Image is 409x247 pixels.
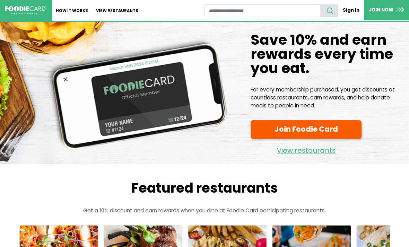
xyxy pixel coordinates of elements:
[5,207,404,215] p: Get a 10% discount and earn rewards when you dine at Foodie Card participating restaurants.
[251,120,362,139] a: Join Foodie Card
[204,5,321,17] input: restaurant search
[320,5,338,17] button: search
[5,180,404,196] h2: Featured restaurants
[251,33,404,75] h1: Save 10% and earn rewards every time you eat.
[5,6,47,15] img: FoodieCard; Eat, Drink, Save, Donate
[251,86,404,109] p: For every membership purchased, you get discounts at countless restaurants, earn rewards, and hel...
[338,4,364,16] a: Sign In
[251,141,362,156] a: View restaurants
